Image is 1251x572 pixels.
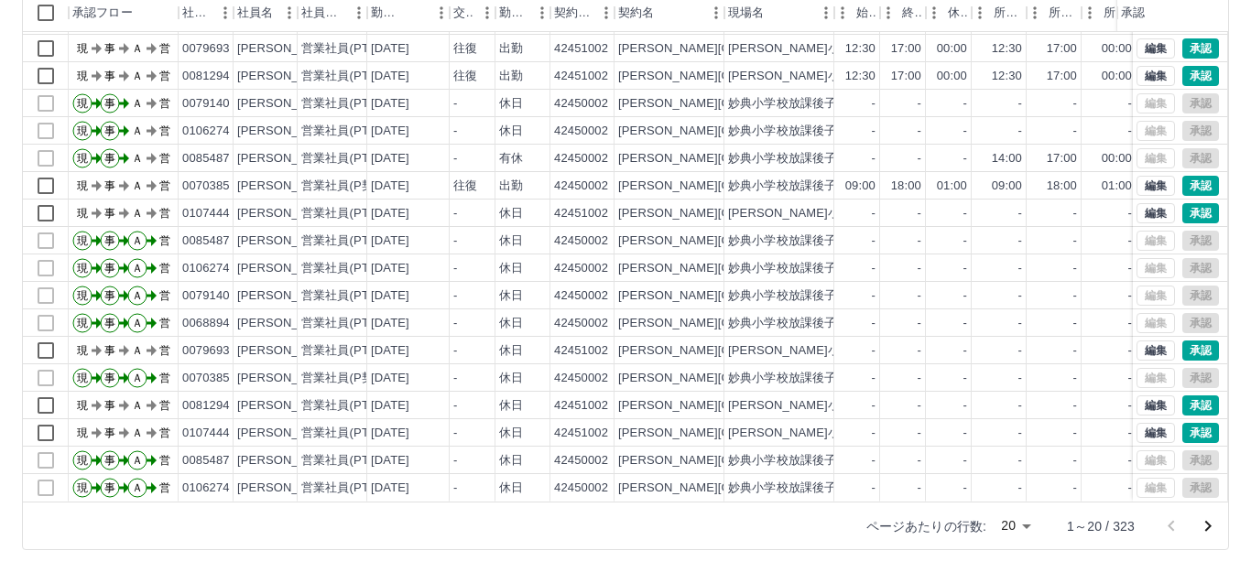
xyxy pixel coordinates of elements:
[963,370,967,387] div: -
[963,123,967,140] div: -
[618,40,844,58] div: [PERSON_NAME][GEOGRAPHIC_DATA]
[453,95,457,113] div: -
[104,124,115,137] text: 事
[77,97,88,110] text: 現
[453,287,457,305] div: -
[1073,260,1077,277] div: -
[499,232,523,250] div: 休日
[237,150,337,167] div: [PERSON_NAME]
[453,260,457,277] div: -
[182,123,230,140] div: 0106274
[1073,95,1077,113] div: -
[872,95,876,113] div: -
[845,68,876,85] div: 12:30
[371,232,409,250] div: [DATE]
[872,123,876,140] div: -
[845,40,876,58] div: 12:30
[132,289,143,302] text: Ａ
[182,287,230,305] div: 0079140
[301,95,397,113] div: 営業社員(PT契約)
[1137,66,1175,86] button: 編集
[104,317,115,329] text: 事
[77,234,88,247] text: 現
[159,262,170,275] text: 営
[1073,315,1077,332] div: -
[554,205,608,222] div: 42451002
[104,234,115,247] text: 事
[1128,315,1132,332] div: -
[872,287,876,305] div: -
[453,232,457,250] div: -
[728,40,961,58] div: [PERSON_NAME]小学校放課後子ども教室
[1182,395,1219,416] button: 承認
[1047,40,1077,58] div: 17:00
[182,205,230,222] div: 0107444
[104,344,115,357] text: 事
[872,205,876,222] div: -
[918,287,921,305] div: -
[728,95,885,113] div: 妙典小学校放課後子ども教室
[499,342,523,360] div: 休日
[104,70,115,82] text: 事
[1182,66,1219,86] button: 承認
[182,315,230,332] div: 0068894
[1073,232,1077,250] div: -
[618,123,844,140] div: [PERSON_NAME][GEOGRAPHIC_DATA]
[618,95,844,113] div: [PERSON_NAME][GEOGRAPHIC_DATA]
[554,315,608,332] div: 42450002
[918,95,921,113] div: -
[1128,287,1132,305] div: -
[554,370,608,387] div: 42450002
[918,315,921,332] div: -
[918,370,921,387] div: -
[453,315,457,332] div: -
[77,152,88,165] text: 現
[1137,176,1175,196] button: 編集
[301,68,397,85] div: 営業社員(PT契約)
[728,123,885,140] div: 妙典小学校放課後子ども教室
[963,150,967,167] div: -
[301,287,397,305] div: 営業社員(PT契約)
[1128,205,1132,222] div: -
[918,150,921,167] div: -
[499,68,523,85] div: 出勤
[554,40,608,58] div: 42451002
[554,68,608,85] div: 42451002
[554,232,608,250] div: 42450002
[1102,40,1132,58] div: 00:00
[891,40,921,58] div: 17:00
[104,97,115,110] text: 事
[918,342,921,360] div: -
[554,287,608,305] div: 42450002
[301,260,397,277] div: 営業社員(PT契約)
[872,370,876,387] div: -
[371,178,409,195] div: [DATE]
[237,205,337,222] div: [PERSON_NAME]
[872,315,876,332] div: -
[182,178,230,195] div: 0070385
[132,152,143,165] text: Ａ
[1102,178,1132,195] div: 01:00
[1018,260,1022,277] div: -
[1018,287,1022,305] div: -
[182,342,230,360] div: 0079693
[554,150,608,167] div: 42450002
[182,40,230,58] div: 0079693
[237,315,337,332] div: [PERSON_NAME]
[1047,150,1077,167] div: 17:00
[182,232,230,250] div: 0085487
[77,344,88,357] text: 現
[1137,423,1175,443] button: 編集
[371,315,409,332] div: [DATE]
[1018,232,1022,250] div: -
[618,315,844,332] div: [PERSON_NAME][GEOGRAPHIC_DATA]
[301,370,390,387] div: 営業社員(P契約)
[132,207,143,220] text: Ａ
[371,342,409,360] div: [DATE]
[371,205,409,222] div: [DATE]
[1137,38,1175,59] button: 編集
[301,178,390,195] div: 営業社員(P契約)
[159,42,170,55] text: 営
[1018,123,1022,140] div: -
[77,207,88,220] text: 現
